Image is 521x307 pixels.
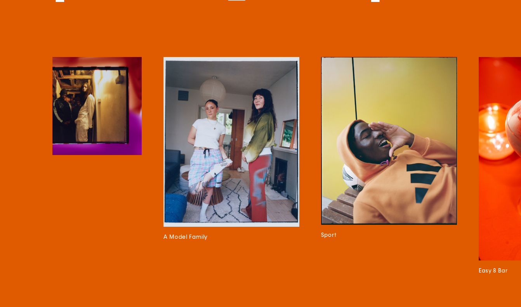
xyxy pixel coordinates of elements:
[321,57,457,275] a: Sport
[163,233,299,241] h3: A Model Family
[6,161,142,170] h3: When I'm ere
[6,57,142,275] a: When I'm ere
[163,57,299,275] a: A Model Family
[321,231,457,240] h3: Sport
